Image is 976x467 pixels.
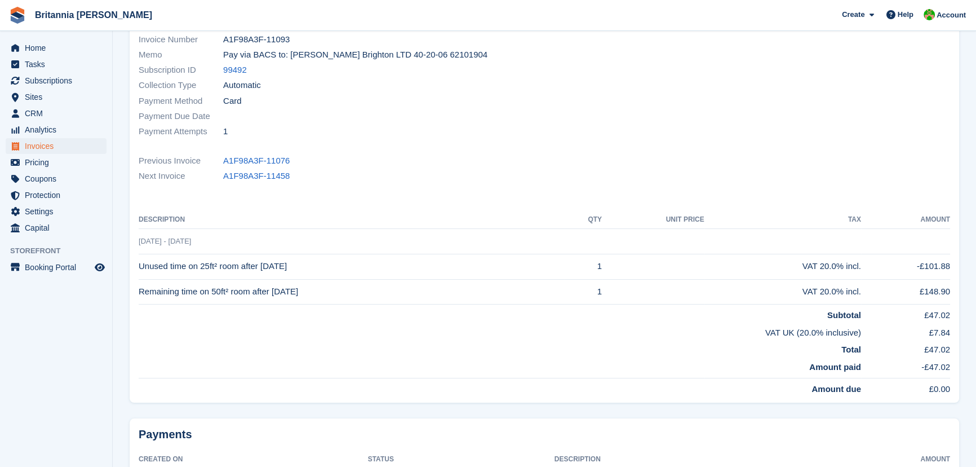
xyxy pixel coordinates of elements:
[223,49,487,61] span: Pay via BACS to: [PERSON_NAME] Brighton LTD 40-20-06 62101904
[25,40,92,56] span: Home
[861,339,950,356] td: £47.02
[139,237,191,245] span: [DATE] - [DATE]
[6,122,107,138] a: menu
[25,89,92,105] span: Sites
[139,322,861,340] td: VAT UK (20.0% inclusive)
[6,138,107,154] a: menu
[861,378,950,396] td: £0.00
[841,345,861,354] strong: Total
[6,259,107,275] a: menu
[139,170,223,183] span: Next Invoice
[6,89,107,105] a: menu
[25,259,92,275] span: Booking Portal
[811,384,861,394] strong: Amount due
[602,211,704,229] th: Unit Price
[25,204,92,219] span: Settings
[25,220,92,236] span: Capital
[6,220,107,236] a: menu
[898,9,913,20] span: Help
[861,356,950,378] td: -£47.02
[139,110,223,123] span: Payment Due Date
[139,95,223,108] span: Payment Method
[704,285,861,298] div: VAT 20.0% incl.
[139,64,223,77] span: Subscription ID
[861,211,950,229] th: Amount
[10,245,112,257] span: Storefront
[223,170,290,183] a: A1F98A3F-11458
[6,171,107,187] a: menu
[139,79,223,92] span: Collection Type
[861,305,950,322] td: £47.02
[30,6,157,24] a: Britannia [PERSON_NAME]
[139,33,223,46] span: Invoice Number
[809,362,861,372] strong: Amount paid
[937,10,966,21] span: Account
[25,122,92,138] span: Analytics
[223,125,228,138] span: 1
[25,155,92,170] span: Pricing
[6,187,107,203] a: menu
[842,9,864,20] span: Create
[139,211,565,229] th: Description
[25,187,92,203] span: Protection
[25,56,92,72] span: Tasks
[139,279,565,305] td: Remaining time on 50ft² room after [DATE]
[223,33,290,46] span: A1F98A3F-11093
[25,73,92,89] span: Subscriptions
[861,322,950,340] td: £7.84
[139,125,223,138] span: Payment Attempts
[6,40,107,56] a: menu
[861,254,950,279] td: -£101.88
[223,155,290,168] a: A1F98A3F-11076
[6,73,107,89] a: menu
[6,204,107,219] a: menu
[861,279,950,305] td: £148.90
[139,49,223,61] span: Memo
[565,254,602,279] td: 1
[704,260,861,273] div: VAT 20.0% incl.
[25,171,92,187] span: Coupons
[565,279,602,305] td: 1
[25,105,92,121] span: CRM
[565,211,602,229] th: QTY
[223,64,247,77] a: 99492
[139,428,950,442] h2: Payments
[223,95,242,108] span: Card
[9,7,26,24] img: stora-icon-8386f47178a22dfd0bd8f6a31ec36ba5ce8667c1dd55bd0f319d3a0aa187defe.svg
[25,138,92,154] span: Invoices
[223,79,261,92] span: Automatic
[6,155,107,170] a: menu
[139,155,223,168] span: Previous Invoice
[827,310,861,320] strong: Subtotal
[924,9,935,20] img: Wendy Thorp
[6,56,107,72] a: menu
[139,254,565,279] td: Unused time on 25ft² room after [DATE]
[704,211,861,229] th: Tax
[93,261,107,274] a: Preview store
[6,105,107,121] a: menu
